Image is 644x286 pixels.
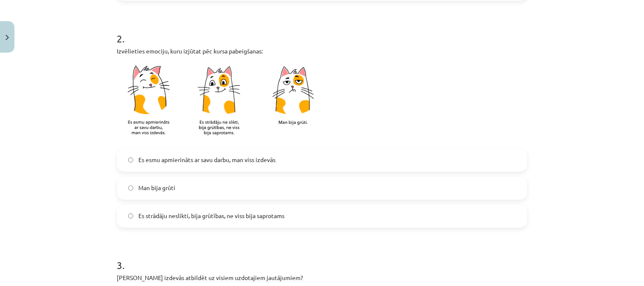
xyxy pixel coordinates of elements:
input: Es strādāju neslikti, bija grūtības, ne viss bija saprotams [128,213,134,219]
img: icon-close-lesson-0947bae3869378f0d4975bcd49f059093ad1ed9edebbc8119c70593378902aed.svg [6,35,9,40]
p: Izvēlieties emociju, kuru izjūtat pēc kursa pabeigšanas: [117,47,527,56]
input: Es esmu apmierināts ar savu darbu, man viss izdevās [128,157,134,163]
input: Man bija grūti [128,185,134,191]
h1: 3 . [117,245,527,271]
span: Es esmu apmierināts ar savu darbu, man viss izdevās [138,156,276,165]
span: Es strādāju neslikti, bija grūtības, ne viss bija saprotams [138,212,284,221]
p: [PERSON_NAME] izdevās atbildēt uz visiem uzdotajiem jautājumiem? [117,274,527,283]
h1: 2 . [117,18,527,44]
span: Man bija grūti [138,184,175,193]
